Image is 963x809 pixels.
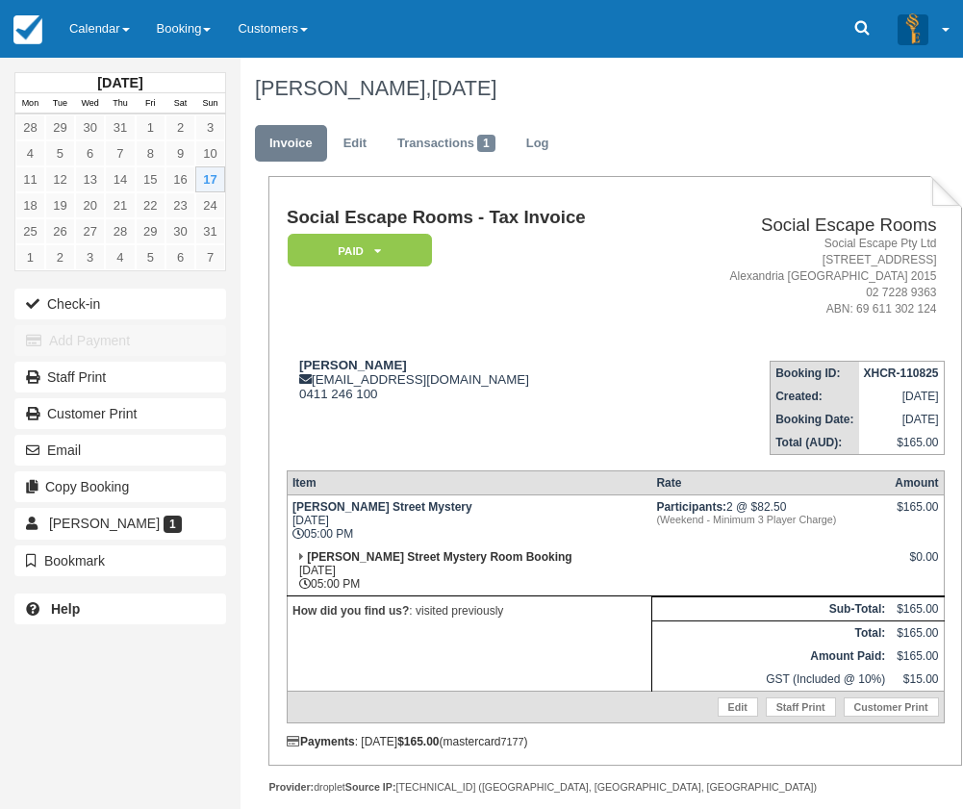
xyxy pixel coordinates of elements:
td: [DATE] 05:00 PM [287,494,651,545]
th: Mon [15,93,45,114]
a: Staff Print [14,362,226,392]
a: 4 [15,140,45,166]
a: 30 [165,218,195,244]
a: 8 [136,140,165,166]
p: : visited previously [292,601,646,620]
h1: [PERSON_NAME], [255,77,949,100]
a: Customer Print [14,398,226,429]
a: 1 [15,244,45,270]
a: 28 [15,114,45,140]
span: 1 [164,516,182,533]
strong: XHCR-110825 [864,367,939,380]
strong: Payments [287,735,355,748]
th: Booking Date: [771,408,859,431]
a: Staff Print [766,697,836,717]
th: Thu [105,93,135,114]
h2: Social Escape Rooms [672,215,936,236]
td: [DATE] [859,385,945,408]
a: 26 [45,218,75,244]
a: 7 [195,244,225,270]
span: [DATE] [431,76,496,100]
address: Social Escape Pty Ltd [STREET_ADDRESS] Alexandria [GEOGRAPHIC_DATA] 2015 02 7228 9363 ABN: 69 611... [672,236,936,318]
a: 9 [165,140,195,166]
th: Booking ID: [771,361,859,385]
a: Customer Print [844,697,939,717]
a: 29 [136,218,165,244]
a: 20 [75,192,105,218]
a: 6 [75,140,105,166]
div: [EMAIL_ADDRESS][DOMAIN_NAME] 0411 246 100 [287,358,664,401]
td: GST (Included @ 10%) [651,668,890,692]
a: 3 [195,114,225,140]
a: 15 [136,166,165,192]
div: : [DATE] (mastercard ) [287,735,945,748]
strong: [PERSON_NAME] Street Mystery [292,500,472,514]
a: 12 [45,166,75,192]
h1: Social Escape Rooms - Tax Invoice [287,208,664,228]
a: Log [512,125,564,163]
a: Edit [718,697,758,717]
strong: How did you find us? [292,604,409,618]
button: Bookmark [14,545,226,576]
button: Add Payment [14,325,226,356]
strong: [PERSON_NAME] [299,358,407,372]
a: 18 [15,192,45,218]
th: Amount [890,470,944,494]
div: $165.00 [895,500,938,529]
a: 13 [75,166,105,192]
span: [PERSON_NAME] [49,516,160,531]
td: 2 @ $82.50 [651,494,890,545]
td: $15.00 [890,668,944,692]
strong: Provider: [268,781,314,793]
a: Help [14,594,226,624]
button: Copy Booking [14,471,226,502]
th: Tue [45,93,75,114]
a: 25 [15,218,45,244]
a: 7 [105,140,135,166]
a: 1 [136,114,165,140]
td: $165.00 [890,620,944,645]
a: 21 [105,192,135,218]
th: Sat [165,93,195,114]
img: checkfront-main-nav-mini-logo.png [13,15,42,44]
a: 16 [165,166,195,192]
a: 2 [165,114,195,140]
a: 10 [195,140,225,166]
strong: Participants [656,500,726,514]
a: 6 [165,244,195,270]
a: 29 [45,114,75,140]
th: Total: [651,620,890,645]
small: 7177 [501,736,524,747]
a: 14 [105,166,135,192]
a: 31 [105,114,135,140]
td: [DATE] [859,408,945,431]
th: Amount Paid: [651,645,890,668]
strong: Source IP: [345,781,396,793]
strong: [DATE] [97,75,142,90]
a: 28 [105,218,135,244]
th: Rate [651,470,890,494]
th: Total (AUD): [771,431,859,455]
em: Paid [288,234,432,267]
td: [DATE] 05:00 PM [287,545,651,596]
th: Wed [75,93,105,114]
a: 3 [75,244,105,270]
a: 27 [75,218,105,244]
a: Transactions1 [383,125,510,163]
a: Invoice [255,125,327,163]
a: 19 [45,192,75,218]
strong: $165.00 [397,735,439,748]
a: 31 [195,218,225,244]
th: Sun [195,93,225,114]
div: droplet [TECHNICAL_ID] ([GEOGRAPHIC_DATA], [GEOGRAPHIC_DATA], [GEOGRAPHIC_DATA]) [268,780,962,795]
td: $165.00 [890,596,944,620]
a: 17 [195,166,225,192]
button: Email [14,435,226,466]
a: 2 [45,244,75,270]
b: Help [51,601,80,617]
td: $165.00 [859,431,945,455]
a: 30 [75,114,105,140]
th: Item [287,470,651,494]
a: 23 [165,192,195,218]
a: [PERSON_NAME] 1 [14,508,226,539]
